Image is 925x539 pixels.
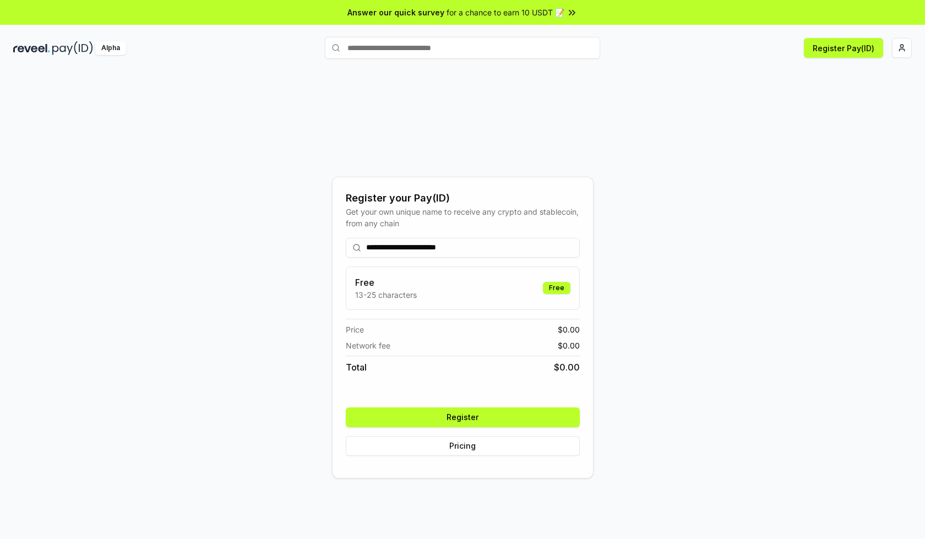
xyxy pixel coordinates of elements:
span: Network fee [346,340,390,351]
div: Register your Pay(ID) [346,190,580,206]
img: reveel_dark [13,41,50,55]
span: $ 0.00 [558,340,580,351]
span: $ 0.00 [558,324,580,335]
span: $ 0.00 [554,361,580,374]
button: Pricing [346,436,580,456]
span: Answer our quick survey [347,7,444,18]
button: Register Pay(ID) [804,38,883,58]
button: Register [346,407,580,427]
span: Total [346,361,367,374]
span: for a chance to earn 10 USDT 📝 [447,7,564,18]
img: pay_id [52,41,93,55]
div: Get your own unique name to receive any crypto and stablecoin, from any chain [346,206,580,229]
span: Price [346,324,364,335]
div: Free [543,282,570,294]
h3: Free [355,276,417,289]
p: 13-25 characters [355,289,417,301]
div: Alpha [95,41,126,55]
